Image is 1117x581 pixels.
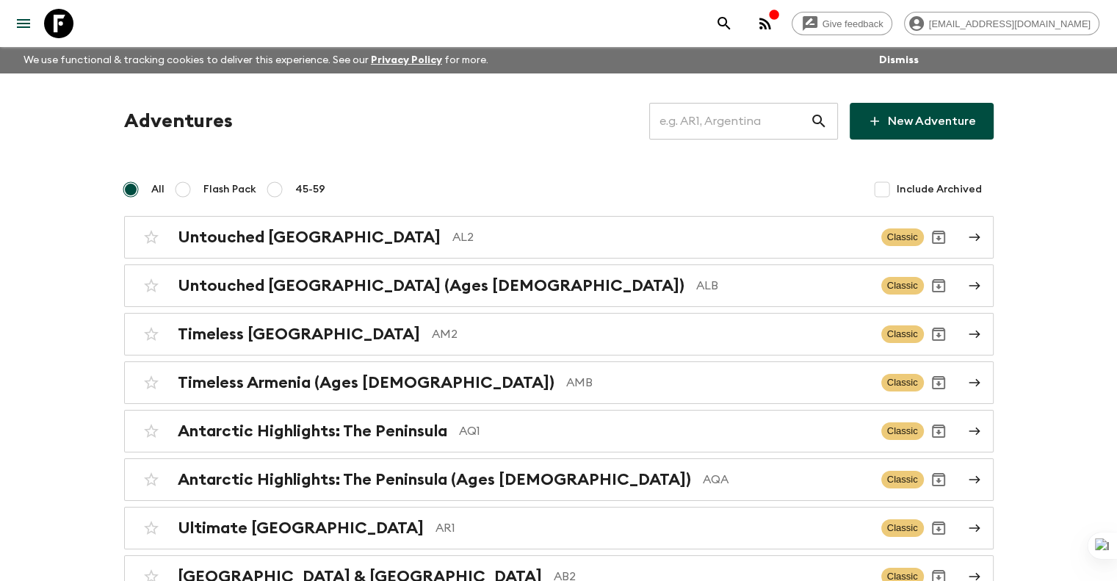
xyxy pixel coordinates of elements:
[924,416,953,446] button: Archive
[881,519,924,537] span: Classic
[178,373,554,392] h2: Timeless Armenia (Ages [DEMOGRAPHIC_DATA])
[151,182,165,197] span: All
[921,18,1099,29] span: [EMAIL_ADDRESS][DOMAIN_NAME]
[124,264,994,307] a: Untouched [GEOGRAPHIC_DATA] (Ages [DEMOGRAPHIC_DATA])ALBClassicArchive
[897,182,982,197] span: Include Archived
[881,277,924,295] span: Classic
[432,325,870,343] p: AM2
[371,55,442,65] a: Privacy Policy
[703,471,870,488] p: AQA
[9,9,38,38] button: menu
[124,107,233,136] h1: Adventures
[924,271,953,300] button: Archive
[203,182,256,197] span: Flash Pack
[881,228,924,246] span: Classic
[124,216,994,259] a: Untouched [GEOGRAPHIC_DATA]AL2ClassicArchive
[295,182,325,197] span: 45-59
[924,513,953,543] button: Archive
[792,12,892,35] a: Give feedback
[696,277,870,295] p: ALB
[124,361,994,404] a: Timeless Armenia (Ages [DEMOGRAPHIC_DATA])AMBClassicArchive
[124,410,994,452] a: Antarctic Highlights: The PeninsulaAQ1ClassicArchive
[875,50,922,71] button: Dismiss
[18,47,494,73] p: We use functional & tracking cookies to deliver this experience. See our for more.
[566,374,870,391] p: AMB
[881,471,924,488] span: Classic
[904,12,1099,35] div: [EMAIL_ADDRESS][DOMAIN_NAME]
[459,422,870,440] p: AQ1
[814,18,892,29] span: Give feedback
[124,458,994,501] a: Antarctic Highlights: The Peninsula (Ages [DEMOGRAPHIC_DATA])AQAClassicArchive
[924,368,953,397] button: Archive
[178,470,691,489] h2: Antarctic Highlights: The Peninsula (Ages [DEMOGRAPHIC_DATA])
[124,507,994,549] a: Ultimate [GEOGRAPHIC_DATA]AR1ClassicArchive
[452,228,870,246] p: AL2
[881,325,924,343] span: Classic
[435,519,870,537] p: AR1
[178,519,424,538] h2: Ultimate [GEOGRAPHIC_DATA]
[924,320,953,349] button: Archive
[178,276,684,295] h2: Untouched [GEOGRAPHIC_DATA] (Ages [DEMOGRAPHIC_DATA])
[649,101,810,142] input: e.g. AR1, Argentina
[178,228,441,247] h2: Untouched [GEOGRAPHIC_DATA]
[881,374,924,391] span: Classic
[709,9,739,38] button: search adventures
[178,422,447,441] h2: Antarctic Highlights: The Peninsula
[924,223,953,252] button: Archive
[124,313,994,356] a: Timeless [GEOGRAPHIC_DATA]AM2ClassicArchive
[850,103,994,140] a: New Adventure
[924,465,953,494] button: Archive
[881,422,924,440] span: Classic
[178,325,420,344] h2: Timeless [GEOGRAPHIC_DATA]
